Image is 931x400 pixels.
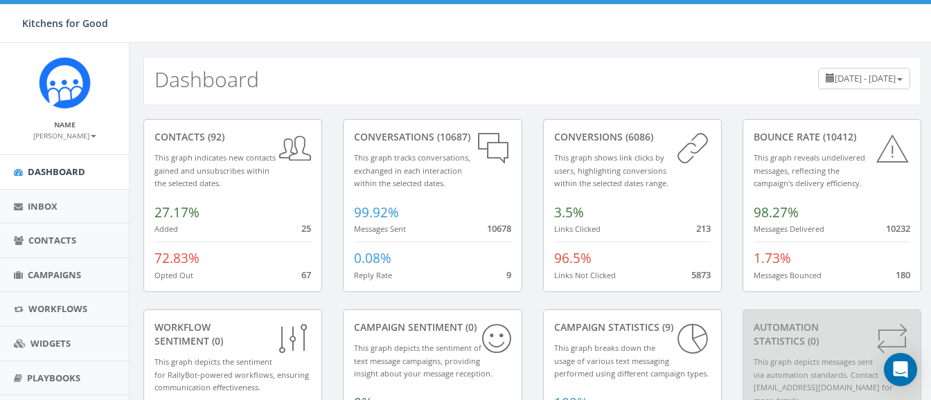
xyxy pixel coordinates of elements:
[754,270,822,280] small: Messages Bounced
[659,320,673,334] span: (9)
[820,130,856,143] span: (10412)
[805,334,819,347] span: (0)
[28,234,76,246] span: Contacts
[623,130,653,143] span: (6086)
[301,269,311,281] span: 67
[30,337,71,349] span: Widgets
[754,203,799,221] span: 98.27%
[154,130,311,144] div: contacts
[27,372,80,384] span: Playbooks
[54,120,76,129] small: Name
[554,249,592,267] span: 96.5%
[463,320,477,334] span: (0)
[354,203,399,221] span: 99.92%
[154,152,276,188] small: This graph indicates new contacts gained and unsubscribes within the selected dates.
[354,343,493,379] small: This graph depicts the sentiment of text message campaigns, providing insight about your message ...
[28,165,85,178] span: Dashboard
[354,320,511,334] div: Campaign Sentiment
[154,203,199,221] span: 27.17%
[754,249,791,267] span: 1.73%
[28,200,57,212] span: Inbox
[896,269,910,281] span: 180
[487,222,511,235] span: 10678
[554,270,616,280] small: Links Not Clicked
[835,72,896,84] span: [DATE] - [DATE]
[33,129,96,141] a: [PERSON_NAME]
[354,270,392,280] small: Reply Rate
[554,320,711,334] div: Campaign Statistics
[39,57,91,109] img: Rally_Corp_Icon_1.png
[554,203,584,221] span: 3.5%
[154,224,178,234] small: Added
[434,130,470,143] span: (10687)
[754,130,910,144] div: Bounce Rate
[209,334,223,347] span: (0)
[154,68,259,91] h2: Dashboard
[154,270,193,280] small: Opted Out
[354,152,470,188] small: This graph tracks conversations, exchanged in each interaction within the selected dates.
[754,320,910,348] div: Automation Statistics
[554,224,601,234] small: Links Clicked
[554,343,709,379] small: This graph breaks down the usage of various text messaging performed using different campaign types.
[554,130,711,144] div: conversions
[205,130,224,143] span: (92)
[754,152,865,188] small: This graph reveals undelivered messages, reflecting the campaign's delivery efficiency.
[301,222,311,235] span: 25
[154,320,311,348] div: Workflow Sentiment
[691,269,711,281] span: 5873
[754,224,824,234] small: Messages Delivered
[22,17,108,30] span: Kitchens for Good
[28,302,87,315] span: Workflows
[696,222,711,235] span: 213
[154,249,199,267] span: 72.83%
[28,269,81,281] span: Campaigns
[354,224,406,234] small: Messages Sent
[886,222,910,235] span: 10232
[884,353,917,386] div: Open Intercom Messenger
[506,269,511,281] span: 9
[33,131,96,140] small: [PERSON_NAME]
[554,152,668,188] small: This graph shows link clicks by users, highlighting conversions within the selected dates range.
[354,130,511,144] div: conversations
[354,249,391,267] span: 0.08%
[154,356,309,392] small: This graph depicts the sentiment for RallyBot-powered workflows, ensuring communication effective...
